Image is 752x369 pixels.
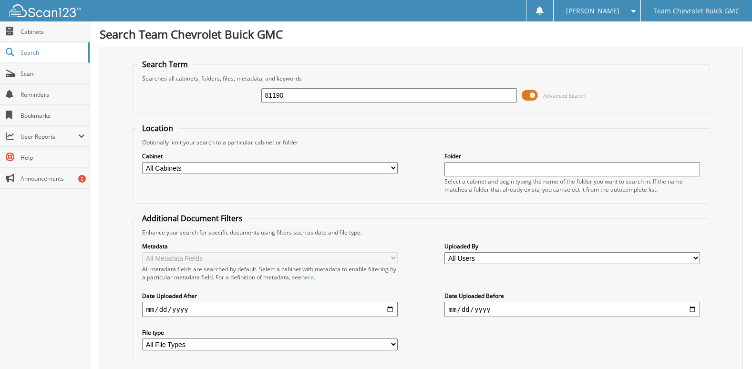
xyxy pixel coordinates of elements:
span: Scan [21,70,85,78]
h1: Search Team Chevrolet Buick GMC [100,26,742,42]
div: Optionally limit your search to a particular cabinet or folder [137,138,704,146]
span: Help [21,154,85,162]
span: Cabinets [21,28,85,36]
div: All metadata fields are searched by default. Select a cabinet with metadata to enable filtering b... [142,265,397,281]
iframe: Chat Widget [704,323,752,369]
span: Search [21,49,83,57]
span: [PERSON_NAME] [566,8,619,14]
label: Metadata [142,242,397,250]
a: here [301,273,314,281]
legend: Search Term [137,59,193,70]
span: Team Chevrolet Buick GMC [653,8,740,14]
label: File type [142,328,397,337]
span: Reminders [21,91,85,99]
input: start [142,302,397,317]
div: Enhance your search for specific documents using filters such as date and file type. [137,228,704,236]
label: Date Uploaded After [142,292,397,300]
label: Uploaded By [444,242,700,250]
span: User Reports [21,133,78,141]
label: Folder [444,152,700,160]
label: Date Uploaded Before [444,292,700,300]
span: Advanced Search [543,92,586,99]
span: Bookmarks [21,112,85,120]
div: Select a cabinet and begin typing the name of the folder you want to search in. If the name match... [444,177,700,194]
legend: Location [137,123,178,133]
div: 5 [78,175,86,183]
span: Announcements [21,174,85,183]
input: end [444,302,700,317]
label: Cabinet [142,152,397,160]
div: Searches all cabinets, folders, files, metadata, and keywords [137,74,704,82]
img: scan123-logo-white.svg [10,4,81,17]
legend: Additional Document Filters [137,213,247,224]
